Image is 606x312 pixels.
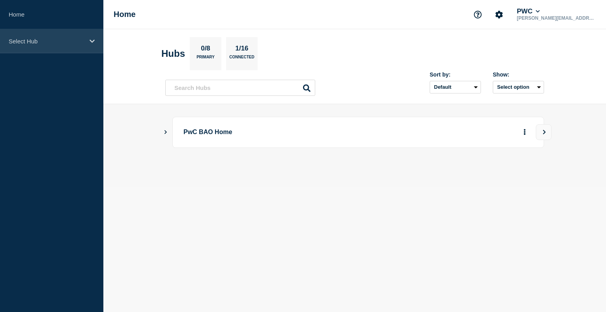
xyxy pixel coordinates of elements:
input: Search Hubs [165,80,315,96]
p: Connected [229,55,254,63]
p: 1/16 [232,45,251,55]
button: View [536,124,552,140]
button: Support [469,6,486,23]
p: Primary [196,55,215,63]
button: Account settings [491,6,507,23]
button: More actions [520,125,530,140]
p: Select Hub [9,38,84,45]
div: Sort by: [430,71,481,78]
button: PWC [515,7,541,15]
p: PwC BAO Home [183,125,402,140]
h1: Home [114,10,136,19]
p: 0/8 [198,45,213,55]
div: Show: [493,71,544,78]
select: Sort by [430,81,481,93]
button: Show Connected Hubs [164,129,168,135]
h2: Hubs [161,48,185,59]
p: [PERSON_NAME][EMAIL_ADDRESS][DOMAIN_NAME] [515,15,597,21]
button: Select option [493,81,544,93]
